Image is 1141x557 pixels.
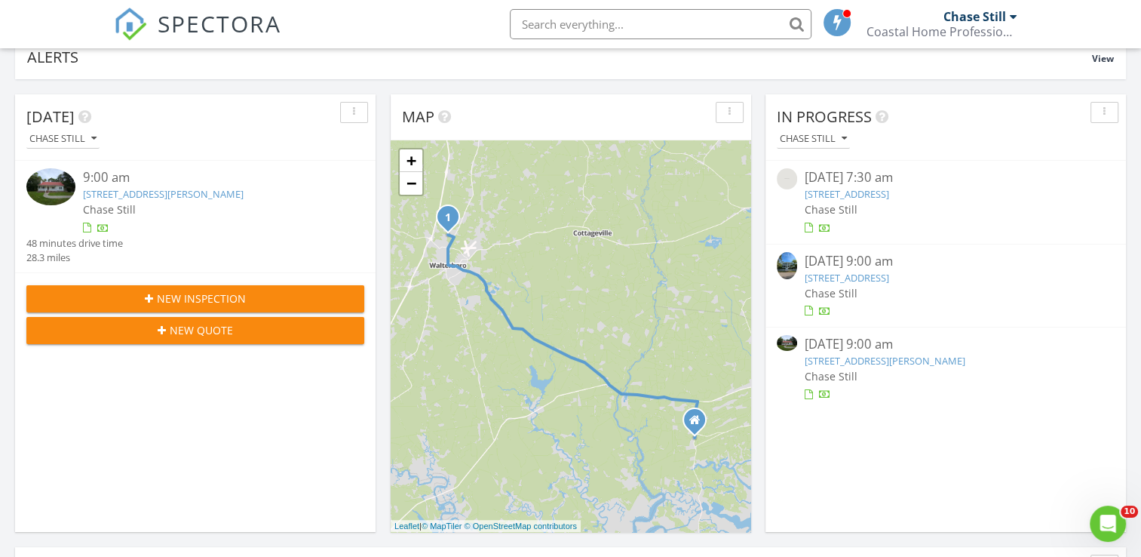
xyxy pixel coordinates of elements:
a: Zoom in [400,149,422,172]
span: SPECTORA [158,8,281,39]
button: New Quote [26,317,364,344]
div: Coastal Home Professionals LLC [866,24,1017,39]
img: 9350380%2Fcover_photos%2Ffq4WsSnUkEqOlBvujlrp%2Fsmall.9350380-1756388904520 [777,335,797,350]
div: Chase Still [943,9,1006,24]
span: Chase Still [805,369,857,383]
span: [DATE] [26,106,75,127]
a: [STREET_ADDRESS] [805,187,889,201]
a: © OpenStreetMap contributors [465,522,577,531]
div: Chase Still [780,134,847,144]
a: Leaflet [394,522,419,531]
img: The Best Home Inspection Software - Spectora [114,8,147,41]
span: Chase Still [83,202,136,217]
a: [DATE] 9:00 am [STREET_ADDRESS] Chase Still [777,252,1115,319]
a: [STREET_ADDRESS][PERSON_NAME] [805,354,965,368]
a: [DATE] 9:00 am [STREET_ADDRESS][PERSON_NAME] Chase Still [777,335,1115,402]
div: 28.3 miles [26,251,123,265]
span: Map [402,106,434,127]
div: 48 minutes drive time [26,236,123,251]
span: Chase Still [805,286,857,300]
img: 9350380%2Fcover_photos%2Ffq4WsSnUkEqOlBvujlrp%2Fsmall.9350380-1756388904520 [26,168,75,205]
img: 9310570%2Fcover_photos%2FJoPuM4kKxDgk9S6G0KFp%2Fsmall.jpg [777,252,797,279]
div: Chase Still [29,134,97,144]
iframe: Intercom live chat [1090,506,1126,542]
button: New Inspection [26,285,364,312]
div: [DATE] 7:30 am [805,168,1086,187]
button: Chase Still [777,129,850,149]
a: 9:00 am [STREET_ADDRESS][PERSON_NAME] Chase Still 48 minutes drive time 28.3 miles [26,168,364,265]
span: View [1092,52,1114,65]
a: [STREET_ADDRESS][PERSON_NAME] [83,187,244,201]
a: Zoom out [400,172,422,195]
a: [STREET_ADDRESS] [805,271,889,285]
div: 5125 highway 174, Hollywood South Carolina 29449 [695,420,704,429]
a: © MapTiler [422,522,462,531]
div: 236 Chamblee Rd, Walterboro, SC 29488 [448,217,457,226]
a: SPECTORA [114,20,281,52]
i: 1 [445,213,451,223]
span: Chase Still [805,202,857,217]
img: streetview [777,168,797,189]
div: [DATE] 9:00 am [805,335,1086,354]
button: Chase Still [26,129,100,149]
a: [DATE] 7:30 am [STREET_ADDRESS] Chase Still [777,168,1115,235]
span: 10 [1121,506,1138,518]
div: | [391,520,581,533]
span: New Inspection [157,291,246,306]
span: In Progress [777,106,872,127]
div: [DATE] 9:00 am [805,252,1086,271]
span: New Quote [170,322,233,338]
div: Alerts [27,47,1092,67]
input: Search everything... [510,9,811,39]
div: 9:00 am [83,168,336,187]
